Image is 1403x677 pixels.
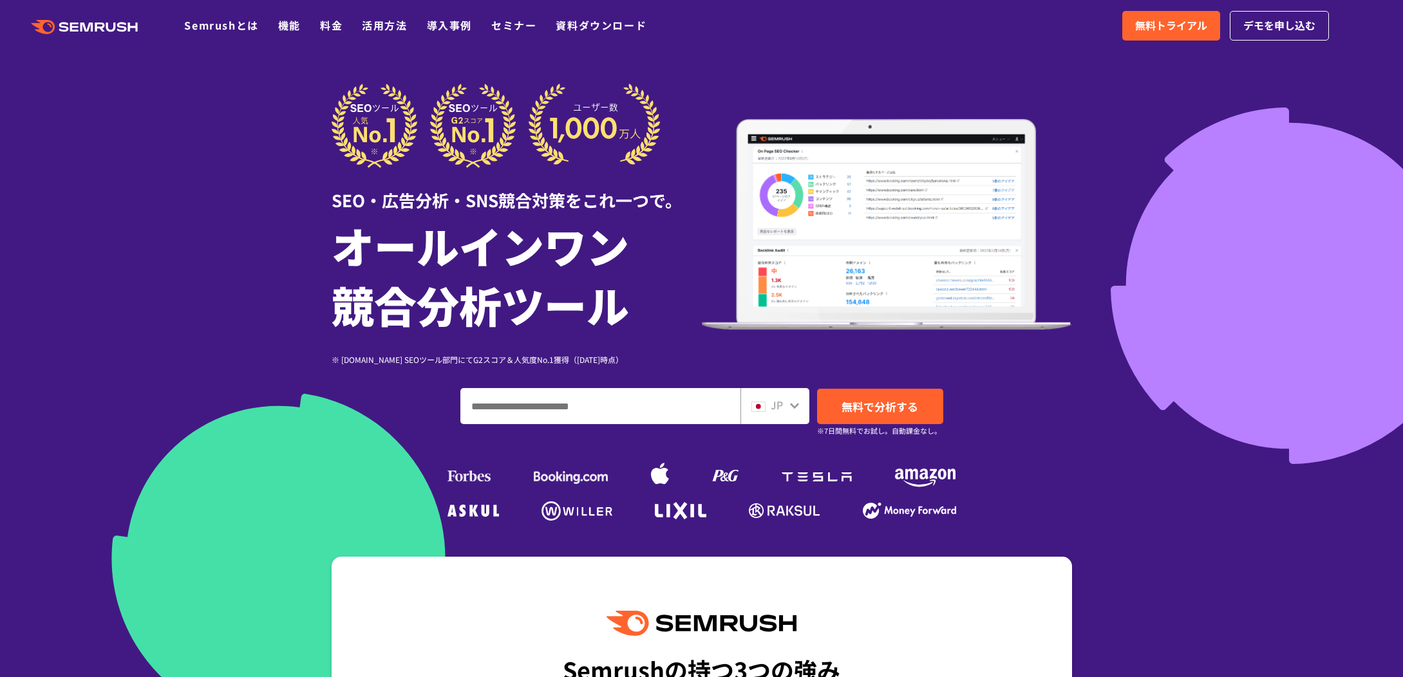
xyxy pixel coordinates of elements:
a: デモを申し込む [1230,11,1329,41]
span: デモを申し込む [1243,17,1315,34]
h1: オールインワン 競合分析ツール [332,216,702,334]
a: 資料ダウンロード [556,17,646,33]
div: ※ [DOMAIN_NAME] SEOツール部門にてG2スコア＆人気度No.1獲得（[DATE]時点） [332,353,702,366]
a: セミナー [491,17,536,33]
a: 機能 [278,17,301,33]
div: SEO・広告分析・SNS競合対策をこれ一つで。 [332,168,702,212]
span: 無料トライアル [1135,17,1207,34]
span: JP [771,397,783,413]
a: Semrushとは [184,17,258,33]
img: Semrush [607,611,796,636]
small: ※7日間無料でお試し。自動課金なし。 [817,425,941,437]
span: 無料で分析する [842,398,918,414]
a: 料金 [320,17,343,33]
a: 無料で分析する [817,389,943,424]
input: ドメイン、キーワードまたはURLを入力してください [461,389,740,423]
a: 活用方法 [362,17,407,33]
a: 無料トライアル [1122,11,1220,41]
a: 導入事例 [427,17,472,33]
